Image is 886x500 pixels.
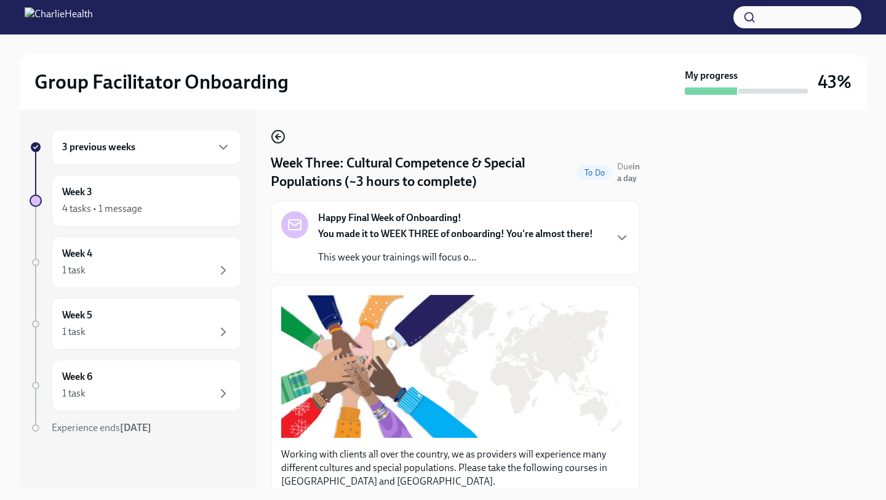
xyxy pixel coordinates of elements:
button: Zoom image [281,295,629,438]
strong: in a day [617,161,640,183]
a: Week 41 task [30,236,241,288]
h4: Week Three: Cultural Competence & Special Populations (~3 hours to complete) [271,154,572,191]
div: 1 task [62,264,86,277]
p: Working with clients all over the country, we as providers will experience many different culture... [281,448,629,488]
a: Week 61 task [30,360,241,411]
a: Week 34 tasks • 1 message [30,175,241,227]
h6: Week 6 [62,370,92,384]
span: Due [617,161,640,183]
h6: Week 5 [62,308,92,322]
strong: My progress [685,69,738,83]
h3: 43% [818,71,852,93]
img: CharlieHealth [25,7,93,27]
span: Experience ends [52,422,151,433]
strong: You made it to WEEK THREE of onboarding! You're almost there! [318,228,593,240]
span: August 25th, 2025 10:00 [617,161,640,184]
h6: 3 previous weeks [62,140,135,154]
a: Week 51 task [30,298,241,350]
span: To Do [577,168,612,177]
div: 4 tasks • 1 message [62,202,142,216]
strong: Happy Final Week of Onboarding! [318,211,461,225]
div: 1 task [62,387,86,400]
strong: [DATE] [120,422,151,433]
div: 3 previous weeks [52,129,241,165]
h2: Group Facilitator Onboarding [34,70,289,94]
h6: Week 3 [62,185,92,199]
p: This week your trainings will focus o... [318,251,593,264]
h6: Week 4 [62,247,92,260]
div: 1 task [62,325,86,339]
